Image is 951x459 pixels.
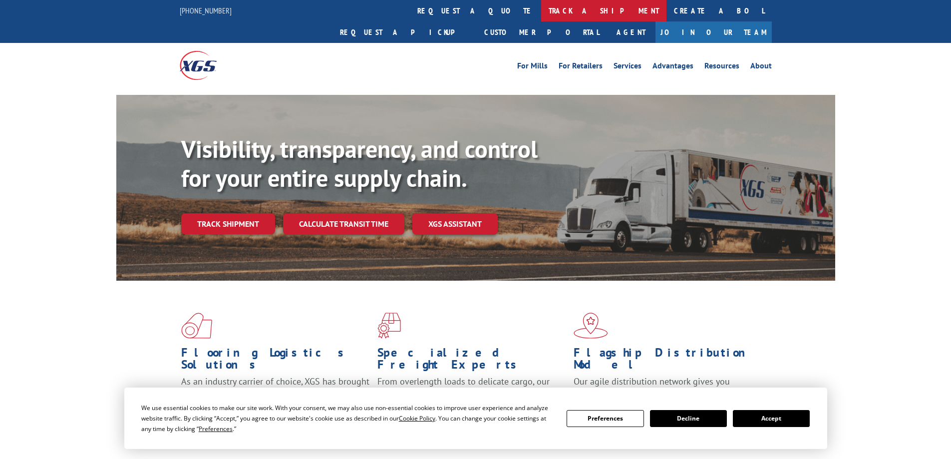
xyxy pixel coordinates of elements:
span: Preferences [199,425,233,433]
a: For Retailers [559,62,603,73]
a: [PHONE_NUMBER] [180,5,232,15]
a: Join Our Team [655,21,772,43]
span: Cookie Policy [399,414,435,423]
button: Decline [650,410,727,427]
a: Services [614,62,641,73]
a: For Mills [517,62,548,73]
span: Our agile distribution network gives you nationwide inventory management on demand. [574,376,757,399]
a: Request a pickup [332,21,477,43]
a: Track shipment [181,213,275,234]
a: Calculate transit time [283,213,404,235]
h1: Specialized Freight Experts [377,347,566,376]
h1: Flooring Logistics Solutions [181,347,370,376]
a: About [750,62,772,73]
a: Advantages [652,62,693,73]
img: xgs-icon-total-supply-chain-intelligence-red [181,313,212,339]
button: Preferences [567,410,643,427]
b: Visibility, transparency, and control for your entire supply chain. [181,133,538,193]
div: Cookie Consent Prompt [124,388,827,449]
button: Accept [733,410,810,427]
a: Agent [607,21,655,43]
a: Resources [704,62,739,73]
div: We use essential cookies to make our site work. With your consent, we may also use non-essential ... [141,403,555,434]
a: XGS ASSISTANT [412,213,498,235]
img: xgs-icon-flagship-distribution-model-red [574,313,608,339]
a: Customer Portal [477,21,607,43]
h1: Flagship Distribution Model [574,347,762,376]
span: As an industry carrier of choice, XGS has brought innovation and dedication to flooring logistics... [181,376,369,411]
p: From overlength loads to delicate cargo, our experienced staff knows the best way to move your fr... [377,376,566,420]
img: xgs-icon-focused-on-flooring-red [377,313,401,339]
